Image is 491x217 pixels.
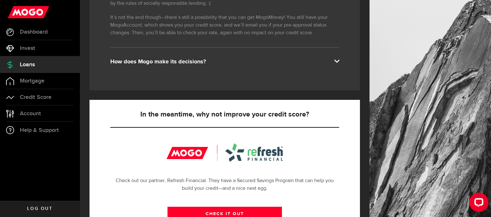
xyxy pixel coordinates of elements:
span: Mortgage [20,78,44,84]
iframe: LiveChat chat widget [464,190,491,217]
p: It’s not the end though—there’s still a possibility that you can get MogoMoney! You still have yo... [110,14,339,37]
p: Check out our partner, Refresh Financial. They have a Secured Savings Program that can help you b... [110,177,339,192]
span: Log out [27,206,52,211]
span: Account [20,111,41,117]
div: How does Mogo make its decisions? [110,58,339,66]
h5: In the meantime, why not improve your credit score? [110,111,339,118]
span: Dashboard [20,29,48,35]
span: Invest [20,45,35,51]
span: Help & Support [20,127,59,133]
span: Loans [20,62,35,68]
span: Credit Score [20,94,51,100]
